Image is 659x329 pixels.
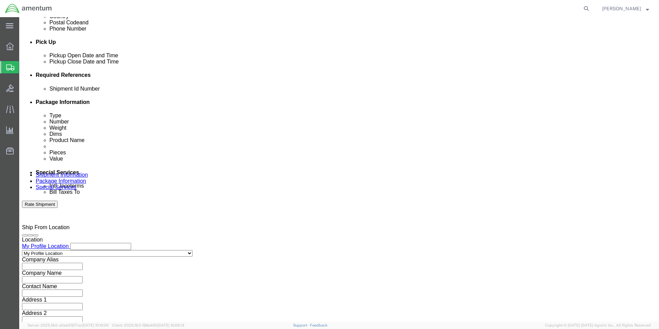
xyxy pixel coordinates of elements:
span: [DATE] 10:06:13 [158,323,184,327]
img: logo [5,3,52,14]
span: [DATE] 10:10:00 [82,323,109,327]
a: Support [293,323,310,327]
span: Copyright © [DATE]-[DATE] Agistix Inc., All Rights Reserved [545,322,651,328]
a: Feedback [310,323,327,327]
span: Server: 2025.18.0-a0edd1917ac [27,323,109,327]
button: [PERSON_NAME] [602,4,649,13]
iframe: FS Legacy Container [19,17,659,322]
span: Steven Sanchez [602,5,641,12]
span: Client: 2025.18.0-198a450 [112,323,184,327]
